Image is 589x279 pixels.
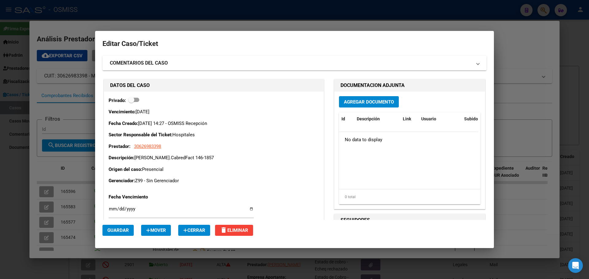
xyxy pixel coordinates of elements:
span: Link [403,116,411,121]
h1: SEGUIDORES [341,217,479,224]
div: 0 total [339,189,480,205]
div: No data to display [339,132,478,147]
span: 30626983398 [134,144,161,149]
p: Hospitales [109,131,319,138]
span: Mover [146,228,166,233]
strong: DATOS DEL CASO [110,82,150,88]
h1: DOCUMENTACION ADJUNTA [341,82,479,89]
h2: Editar Caso/Ticket [102,38,487,50]
div: Open Intercom Messenger [568,258,583,273]
span: Eliminar [220,228,248,233]
mat-expansion-panel-header: COMENTARIOS DEL CASO [102,56,487,70]
span: Cerrar [183,228,205,233]
datatable-header-cell: Subido [462,112,492,126]
datatable-header-cell: Descripción [354,112,400,126]
p: Z99 - Sin Gerenciador [109,177,319,184]
strong: Sector Responsable del Ticket: [109,132,172,138]
span: Guardar [107,228,129,233]
p: [PERSON_NAME].CabredFact 146-1857 [109,154,319,161]
p: Presencial [109,166,319,173]
p: Fecha Vencimiento [109,194,172,201]
datatable-header-cell: Usuario [419,112,462,126]
button: Eliminar [215,225,253,236]
strong: Origen del caso: [109,167,142,172]
strong: COMENTARIOS DEL CASO [110,59,168,67]
button: Mover [141,225,171,236]
button: Cerrar [178,225,210,236]
strong: Gerenciador: [109,178,135,183]
datatable-header-cell: Link [400,112,419,126]
span: Id [341,116,345,121]
mat-icon: delete [220,226,227,234]
datatable-header-cell: Id [339,112,354,126]
strong: Privado: [109,98,126,103]
span: Usuario [421,116,436,121]
p: [DATE] [109,108,319,115]
span: Subido [464,116,478,121]
p: [DATE] 14:27 - OSMISS Recepción [109,120,319,127]
span: Descripción [357,116,380,121]
button: Agregar Documento [339,96,399,107]
button: Guardar [102,225,134,236]
strong: Descripción: [109,155,134,160]
span: Agregar Documento [344,99,394,105]
strong: Vencimiento: [109,109,136,115]
strong: Prestador: [109,144,130,149]
strong: Fecha Creado: [109,121,138,126]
